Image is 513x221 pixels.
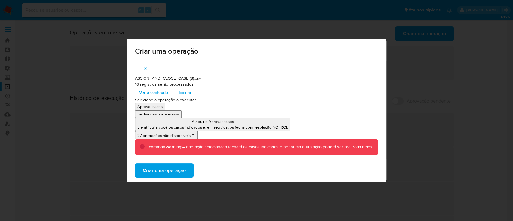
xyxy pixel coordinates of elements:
[149,144,182,150] b: common.warning:
[143,164,186,177] span: Criar uma operação
[176,88,191,97] span: Eliminar
[137,111,179,117] p: Fechar casos em massa
[139,88,168,97] span: Ver o conteúdo
[135,87,172,97] button: Ver o conteúdo
[137,104,163,109] p: Aprovar casos
[135,97,378,103] p: Selecione a operação a executar
[137,124,288,130] p: Ele atribui a você os casos indicados e, em seguida, os fecha com resolução NO_ROI.
[135,110,182,118] button: Fechar casos em massa
[135,131,198,139] button: 27 operações não disponíveis
[135,81,378,87] p: 16 registros serão processados
[135,163,194,178] button: Criar uma operação
[137,119,288,124] p: Atribuir e Aprovar casos
[149,144,373,150] div: A operação selecionada fechará os casos indicados e nenhuma outra ação poderá ser realizada neles.
[172,87,196,97] button: Eliminar
[135,118,290,131] button: Atribuir e Aprovar casosEle atribui a você os casos indicados e, em seguida, os fecha com resoluç...
[135,75,378,81] p: ASSIGN_AND_CLOSE_CASE (8).csv
[135,103,165,110] button: Aprovar casos
[135,48,378,55] span: Criar uma operação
